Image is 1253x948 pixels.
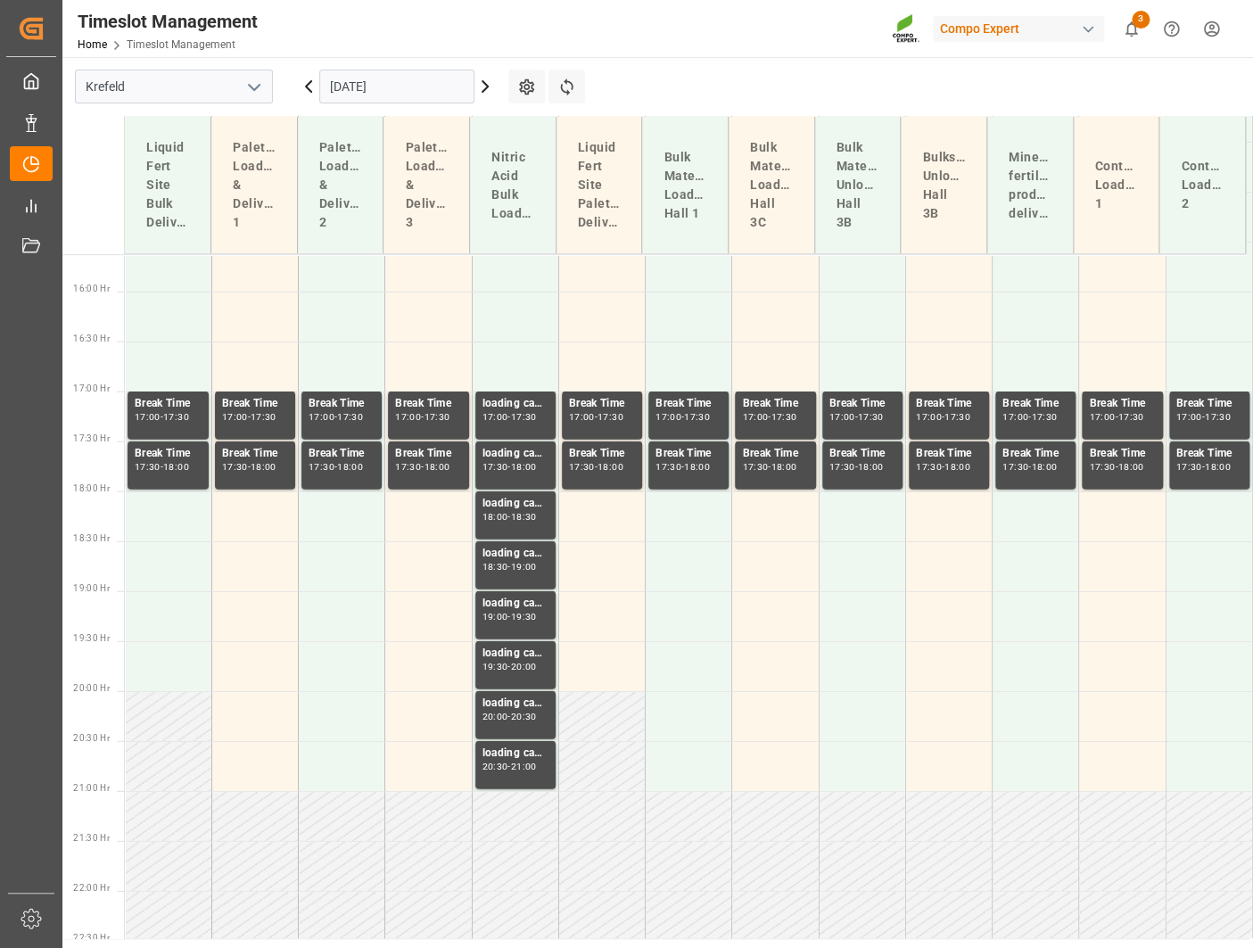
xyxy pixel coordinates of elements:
[1201,413,1204,421] div: -
[771,463,796,471] div: 18:00
[1002,445,1068,463] div: Break Time
[1089,463,1115,471] div: 17:30
[829,131,886,239] div: Bulk Material Unloading Hall 3B
[595,463,598,471] div: -
[161,413,163,421] div: -
[75,70,273,103] input: Type to search/select
[334,413,337,421] div: -
[571,131,628,239] div: Liquid Fert Site Paletts Delivery
[222,463,248,471] div: 17:30
[309,463,334,471] div: 17:30
[854,413,857,421] div: -
[1118,463,1144,471] div: 18:00
[73,783,110,793] span: 21:00 Hr
[507,563,510,571] div: -
[507,713,510,721] div: -
[319,70,474,103] input: DD.MM.YYYY
[78,8,258,35] div: Timeslot Management
[854,463,857,471] div: -
[222,445,288,463] div: Break Time
[309,395,375,413] div: Break Time
[73,483,110,493] span: 18:00 Hr
[73,833,110,843] span: 21:30 Hr
[1201,463,1204,471] div: -
[309,445,375,463] div: Break Time
[309,413,334,421] div: 17:00
[1031,463,1057,471] div: 18:00
[73,933,110,943] span: 22:30 Hr
[511,763,537,771] div: 21:00
[569,413,595,421] div: 17:00
[569,395,635,413] div: Break Time
[482,595,548,613] div: loading capacity
[1118,413,1144,421] div: 17:30
[251,413,276,421] div: 17:30
[73,633,110,643] span: 19:30 Hr
[73,683,110,693] span: 20:00 Hr
[482,495,548,513] div: loading capacity
[424,463,449,471] div: 18:00
[395,395,461,413] div: Break Time
[398,131,455,239] div: Paletts Loading & Delivery 3
[684,413,710,421] div: 17:30
[569,445,635,463] div: Break Time
[507,613,510,621] div: -
[251,463,276,471] div: 18:00
[482,463,508,471] div: 17:30
[858,463,884,471] div: 18:00
[482,695,548,713] div: loading capacity
[1002,395,1068,413] div: Break Time
[511,613,537,621] div: 19:30
[1002,463,1028,471] div: 17:30
[916,413,942,421] div: 17:00
[598,463,623,471] div: 18:00
[334,463,337,471] div: -
[482,513,508,521] div: 18:00
[768,463,771,471] div: -
[1089,445,1155,463] div: Break Time
[222,413,248,421] div: 17:00
[768,413,771,421] div: -
[743,131,800,239] div: Bulk Material Loading Hall 3C
[858,413,884,421] div: 17:30
[511,413,537,421] div: 17:30
[73,583,110,593] span: 19:00 Hr
[482,645,548,663] div: loading capacity
[248,463,251,471] div: -
[135,413,161,421] div: 17:00
[933,12,1111,45] button: Compo Expert
[507,663,510,671] div: -
[742,413,768,421] div: 17:00
[944,413,970,421] div: 17:30
[482,663,508,671] div: 19:30
[655,395,721,413] div: Break Time
[829,413,855,421] div: 17:00
[222,395,288,413] div: Break Time
[482,413,508,421] div: 17:00
[482,713,508,721] div: 20:00
[771,413,796,421] div: 17:30
[1176,463,1202,471] div: 17:30
[248,413,251,421] div: -
[1151,9,1191,49] button: Help Center
[73,334,110,343] span: 16:30 Hr
[1132,11,1150,29] span: 3
[78,38,107,51] a: Home
[916,395,982,413] div: Break Time
[482,545,548,563] div: loading capacity
[73,383,110,393] span: 17:00 Hr
[161,463,163,471] div: -
[395,413,421,421] div: 17:00
[511,663,537,671] div: 20:00
[73,533,110,543] span: 18:30 Hr
[511,513,537,521] div: 18:30
[1031,413,1057,421] div: 17:30
[1205,413,1231,421] div: 17:30
[1176,413,1202,421] div: 17:00
[1028,413,1031,421] div: -
[507,463,510,471] div: -
[892,13,920,45] img: Screenshot%202023-09-29%20at%2010.02.21.png_1712312052.png
[656,141,713,230] div: Bulk Material Loading Hall 1
[507,413,510,421] div: -
[1176,445,1242,463] div: Break Time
